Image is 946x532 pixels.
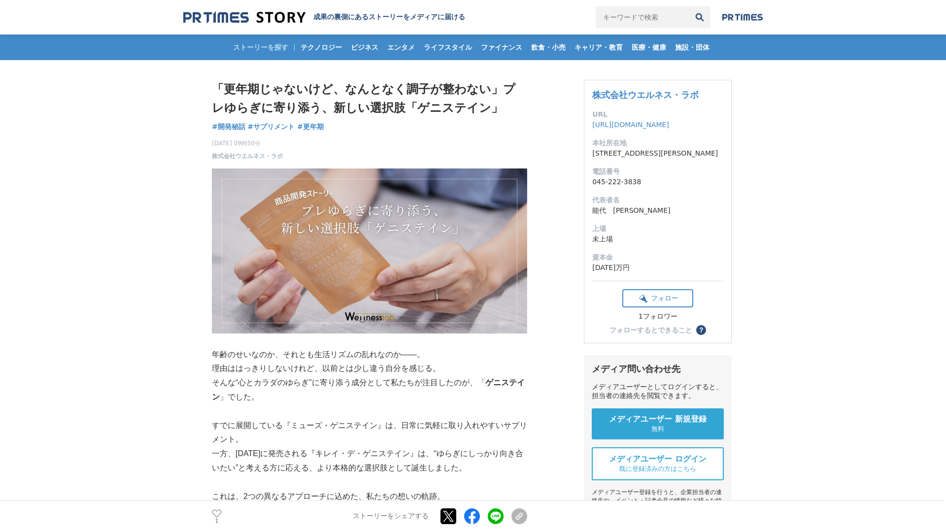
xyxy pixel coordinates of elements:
[592,363,724,375] div: メディア問い合わせ先
[297,43,346,52] span: テクノロジー
[622,289,693,307] button: フォロー
[297,122,324,131] span: #更年期
[212,139,283,148] span: [DATE] 09時50分
[212,490,527,504] p: これは、2つの異なるアプローチに込めた、私たちの想いの軌跡。
[353,512,429,521] p: ストーリーをシェアする
[212,362,527,376] p: 理由ははっきりしないけれど、以前とは少し違う自分を感じる。
[212,152,283,161] a: 株式会社ウエルネス・ラボ
[592,138,723,148] dt: 本社所在地
[671,43,713,52] span: 施設・団体
[383,43,419,52] span: エンタメ
[527,34,570,60] a: 飲食・小売
[671,34,713,60] a: 施設・団体
[592,408,724,439] a: メディアユーザー 新規登録 無料
[527,43,570,52] span: 飲食・小売
[698,327,705,333] span: ？
[592,109,723,120] dt: URL
[592,148,723,159] dd: [STREET_ADDRESS][PERSON_NAME]
[596,6,689,28] input: キーワードで検索
[628,34,670,60] a: 医療・健康
[297,122,324,132] a: #更年期
[571,43,627,52] span: キャリア・教育
[592,252,723,263] dt: 資本金
[609,327,692,333] div: フォローするとできること
[619,465,696,473] span: 既に登録済みの方はこちら
[592,234,723,244] dd: 未上場
[592,195,723,205] dt: 代表者名
[609,454,707,465] span: メディアユーザー ログイン
[722,13,763,21] img: prtimes
[420,34,476,60] a: ライフスタイル
[183,11,305,24] img: 成果の裏側にあるストーリーをメディアに届ける
[592,166,723,177] dt: 電話番号
[592,488,724,530] div: メディアユーザー登録を行うと、企業担当者の連絡先や、イベント・記者会見の情報など様々な特記情報を閲覧できます。 ※内容はストーリー・プレスリリースにより異なります。
[212,419,527,447] p: すでに展開している『ミューズ・ゲニステイン』は、日常に気軽に取り入れやすいサプリメント。
[248,122,295,131] span: #サプリメント
[212,447,527,475] p: 一方、[DATE]に発売される『キレイ・デ・ゲニステイン』は、“ゆらぎにしっかり向き合いたい”と考える方に応える、より本格的な選択肢として誕生しました。
[592,177,723,187] dd: 045-222-3838
[183,11,465,24] a: 成果の裏側にあるストーリーをメディアに届ける 成果の裏側にあるストーリーをメディアに届ける
[477,43,526,52] span: ファイナンス
[212,519,222,524] p: 1
[592,121,669,129] a: [URL][DOMAIN_NAME]
[248,122,295,132] a: #サプリメント
[689,6,710,28] button: 検索
[347,34,382,60] a: ビジネス
[628,43,670,52] span: 医療・健康
[651,425,664,433] span: 無料
[609,414,707,425] span: メディアユーザー 新規登録
[212,122,245,132] a: #開発秘話
[212,376,527,404] p: そんな“心とカラダのゆらぎ”に寄り添う成分として私たちが注目したのが、「 」でした。
[571,34,627,60] a: キャリア・教育
[212,348,527,362] p: 年齢のせいなのか、それとも生活リズムの乱れなのか――。
[383,34,419,60] a: エンタメ
[212,378,525,401] strong: ゲニステイン
[592,90,699,100] a: 株式会社ウエルネス・ラボ
[313,13,465,22] h2: 成果の裏側にあるストーリーをメディアに届ける
[212,122,245,131] span: #開発秘話
[622,312,693,321] div: 1フォロワー
[592,447,724,480] a: メディアユーザー ログイン 既に登録済みの方はこちら
[696,325,706,335] button: ？
[477,34,526,60] a: ファイナンス
[592,205,723,216] dd: 能代 [PERSON_NAME]
[347,43,382,52] span: ビジネス
[592,383,724,400] div: メディアユーザーとしてログインすると、担当者の連絡先を閲覧できます。
[297,34,346,60] a: テクノロジー
[212,80,527,118] h1: 「更年期じゃないけど、なんとなく調子が整わない」プレゆらぎに寄り添う、新しい選択肢「ゲニステイン」
[420,43,476,52] span: ライフスタイル
[592,224,723,234] dt: 上場
[592,263,723,273] dd: [DATE]万円
[212,168,527,333] img: thumbnail_b0089fe0-73f0-11f0-aab0-07febd24d75d.png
